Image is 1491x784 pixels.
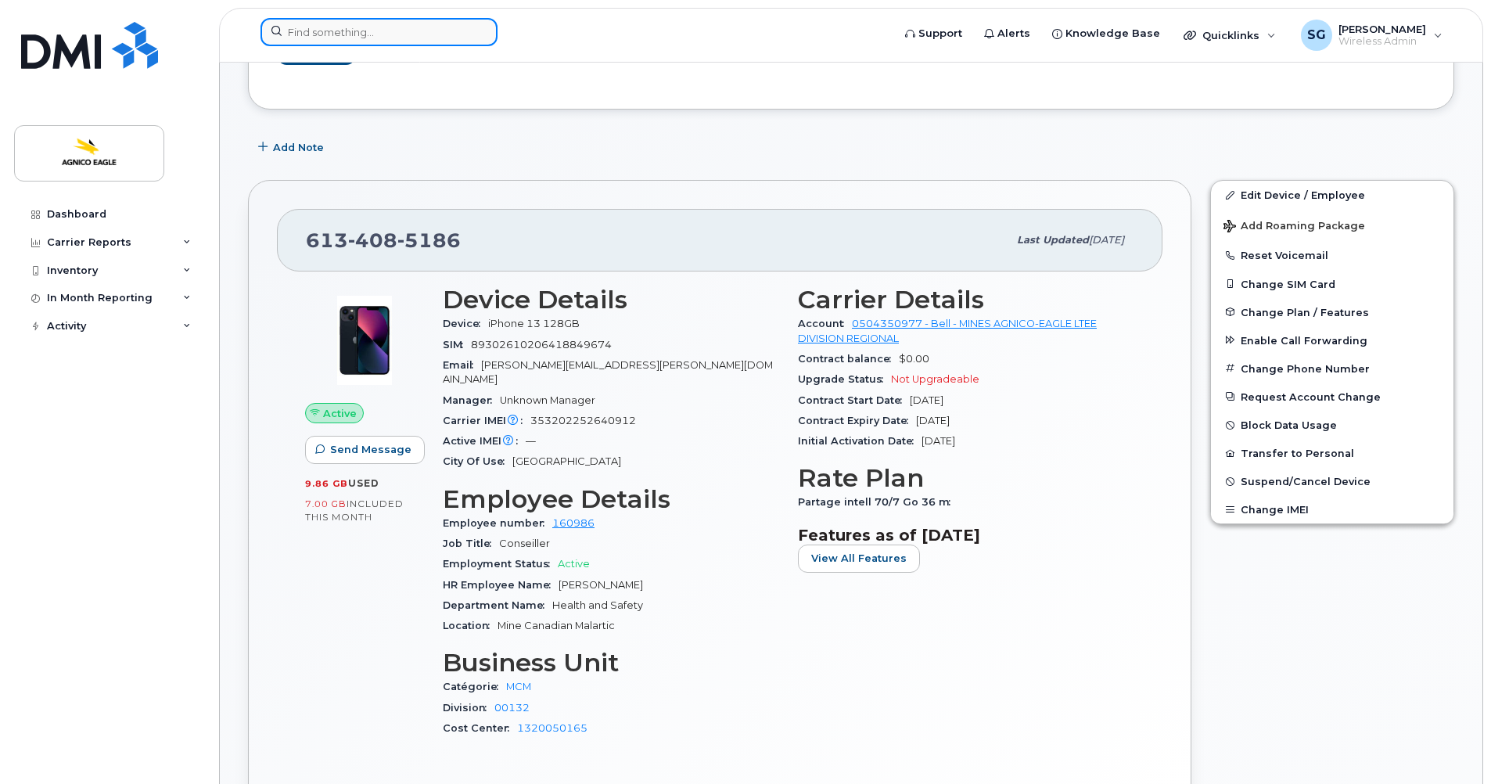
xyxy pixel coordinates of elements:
span: [DATE] [1089,234,1124,246]
span: Contract Start Date [798,394,910,406]
button: Reset Voicemail [1211,241,1453,269]
button: Change Phone Number [1211,354,1453,383]
span: Send Message [330,442,411,457]
span: Active IMEI [443,435,526,447]
span: 7.00 GB [305,498,347,509]
span: Health and Safety [552,599,643,611]
span: 89302610206418849674 [471,339,612,351]
div: Quicklinks [1173,20,1287,51]
a: 1320050165 [517,722,587,734]
span: Alerts [997,26,1030,41]
span: Contract Expiry Date [798,415,916,426]
h3: Employee Details [443,485,779,513]
span: Suspend/Cancel Device [1241,476,1371,487]
button: Enable Call Forwarding [1211,326,1453,354]
span: — [526,435,536,447]
button: Suspend/Cancel Device [1211,467,1453,495]
h3: Business Unit [443,649,779,677]
span: Initial Activation Date [798,435,922,447]
span: Add Roaming Package [1223,220,1365,235]
span: iPhone 13 128GB [488,318,580,329]
span: Department Name [443,599,552,611]
span: Device [443,318,488,329]
span: City Of Use [443,455,512,467]
div: Sandy Gillis [1290,20,1453,51]
h3: Features as of [DATE] [798,526,1134,545]
span: [PERSON_NAME][EMAIL_ADDRESS][PERSON_NAME][DOMAIN_NAME] [443,359,773,385]
span: Wireless Admin [1338,35,1426,48]
span: Employment Status [443,558,558,570]
a: 00132 [494,702,530,714]
span: [PERSON_NAME] [1338,23,1426,35]
span: Employee number [443,517,552,529]
span: included this month [305,498,404,523]
span: SIM [443,339,471,351]
span: Conseiller [499,538,550,549]
span: Cost Center [443,722,517,734]
button: Request Account Change [1211,383,1453,411]
span: Email [443,359,481,371]
h3: Rate Plan [798,464,1134,492]
span: Add Note [273,140,324,155]
a: MCM [506,681,531,692]
span: [DATE] [922,435,955,447]
h3: Carrier Details [798,286,1134,314]
span: used [348,477,379,489]
span: SG [1307,26,1326,45]
span: $0.00 [899,353,929,365]
span: 353202252640912 [530,415,636,426]
a: Knowledge Base [1041,18,1171,49]
button: Send Message [305,436,425,464]
span: [PERSON_NAME] [559,579,643,591]
a: 0504350977 - Bell - MINES AGNICO-EAGLE LTEE DIVISION REGIONAL [798,318,1097,343]
span: Active [558,558,590,570]
img: image20231002-3703462-1ig824h.jpeg [318,293,411,387]
a: Alerts [973,18,1041,49]
span: Manager [443,394,500,406]
span: HR Employee Name [443,579,559,591]
span: Partage intell 70/7 Go 36 m [798,496,958,508]
button: View All Features [798,545,920,573]
span: Enable Call Forwarding [1241,334,1367,346]
button: Add Note [248,133,337,161]
span: Upgrade Status [798,373,891,385]
button: Add Roaming Package [1211,209,1453,241]
span: Last updated [1017,234,1089,246]
span: [GEOGRAPHIC_DATA] [512,455,621,467]
a: Support [894,18,973,49]
span: Unknown Manager [500,394,595,406]
span: 9.86 GB [305,478,348,489]
button: Block Data Usage [1211,411,1453,439]
h3: Device Details [443,286,779,314]
span: View All Features [811,551,907,566]
span: Job Title [443,538,499,549]
button: Change Plan / Features [1211,298,1453,326]
a: Edit Device / Employee [1211,181,1453,209]
span: 613 [306,228,461,252]
span: Division [443,702,494,714]
span: Quicklinks [1202,29,1259,41]
span: 5186 [397,228,461,252]
span: Contract balance [798,353,899,365]
input: Find something... [260,18,498,46]
span: Active [323,406,357,421]
span: Knowledge Base [1065,26,1160,41]
span: Account [798,318,852,329]
button: Change SIM Card [1211,270,1453,298]
a: 160986 [552,517,595,529]
button: Transfer to Personal [1211,439,1453,467]
span: Change Plan / Features [1241,306,1369,318]
span: Not Upgradeable [891,373,979,385]
span: 408 [348,228,397,252]
button: Change IMEI [1211,495,1453,523]
span: Catégorie [443,681,506,692]
span: Location [443,620,498,631]
span: [DATE] [910,394,943,406]
span: Mine Canadian Malartic [498,620,615,631]
span: [DATE] [916,415,950,426]
span: Carrier IMEI [443,415,530,426]
span: Support [918,26,962,41]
